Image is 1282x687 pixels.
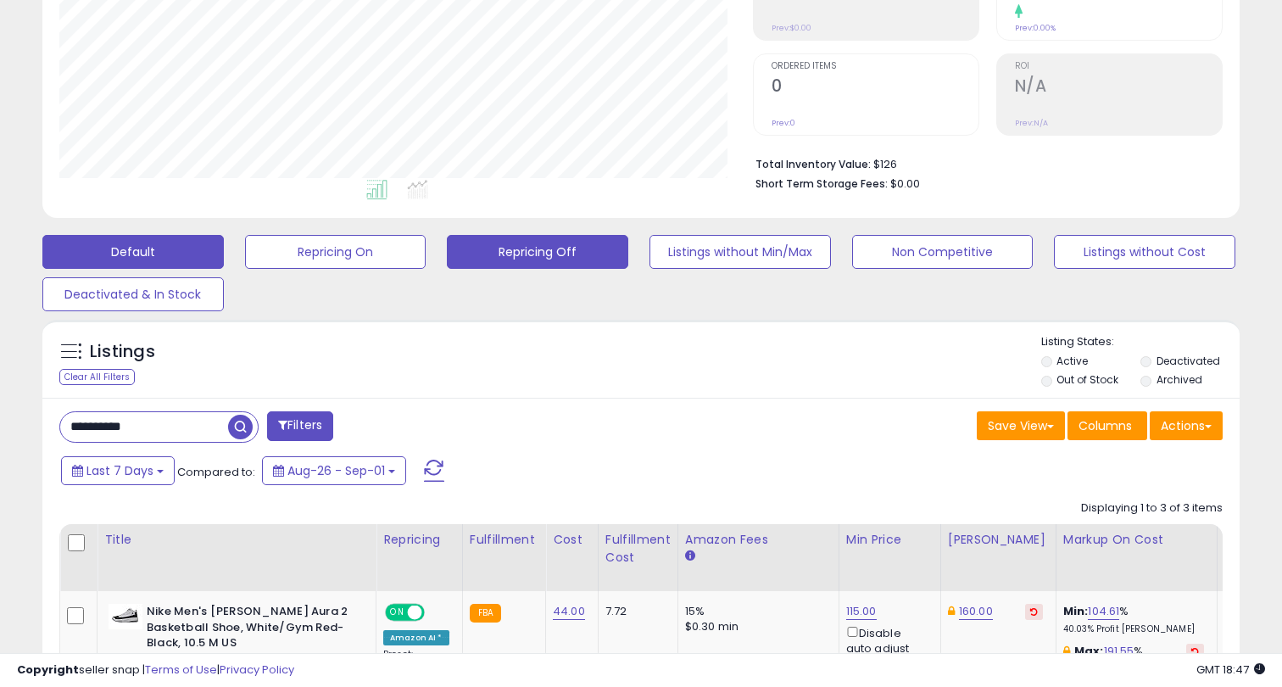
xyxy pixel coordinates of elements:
span: Last 7 Days [86,462,153,479]
span: Compared to: [177,464,255,480]
p: 40.03% Profit [PERSON_NAME] [1063,623,1204,635]
button: Repricing Off [447,235,628,269]
button: Actions [1150,411,1223,440]
small: Prev: 0.00% [1015,23,1056,33]
strong: Copyright [17,662,79,678]
b: Total Inventory Value: [755,157,871,171]
div: Amazon Fees [685,531,832,549]
span: Columns [1079,417,1132,434]
div: % [1063,604,1204,635]
button: Save View [977,411,1065,440]
a: Terms of Use [145,662,217,678]
div: Repricing [383,531,455,549]
div: Amazon AI * [383,630,449,645]
small: Prev: $0.00 [772,23,811,33]
small: Prev: 0 [772,118,795,128]
h2: N/A [1015,76,1222,99]
label: Active [1056,354,1088,368]
label: Out of Stock [1056,372,1118,387]
a: 160.00 [959,603,993,620]
label: Archived [1157,372,1202,387]
div: Fulfillment Cost [605,531,671,567]
button: Last 7 Days [61,456,175,485]
li: $126 [755,153,1210,173]
small: Amazon Fees. [685,549,695,564]
div: 15% [685,604,826,619]
div: Markup on Cost [1063,531,1210,549]
div: [PERSON_NAME] [948,531,1049,549]
div: Min Price [846,531,934,549]
small: FBA [470,604,501,623]
b: Nike Men's [PERSON_NAME] Aura 2 Basketball Shoe, White/Gym Red-Black, 10.5 M US [147,604,353,656]
button: Filters [267,411,333,441]
span: Aug-26 - Sep-01 [287,462,385,479]
h5: Listings [90,340,155,364]
span: OFF [422,606,449,620]
span: Ordered Items [772,62,978,71]
b: Short Term Storage Fees: [755,176,888,191]
button: Default [42,235,224,269]
button: Listings without Min/Max [649,235,831,269]
button: Deactivated & In Stock [42,277,224,311]
div: Disable auto adjust min [846,623,928,673]
b: Min: [1063,603,1089,619]
span: ON [387,606,408,620]
label: Deactivated [1157,354,1220,368]
button: Columns [1067,411,1147,440]
small: Prev: N/A [1015,118,1048,128]
a: 44.00 [553,603,585,620]
div: Displaying 1 to 3 of 3 items [1081,500,1223,517]
div: Cost [553,531,591,549]
button: Repricing On [245,235,426,269]
img: 31fZDIwxOTL._SL40_.jpg [109,604,142,629]
div: 7.72 [605,604,665,619]
h2: 0 [772,76,978,99]
span: ROI [1015,62,1222,71]
button: Non Competitive [852,235,1034,269]
div: Title [104,531,369,549]
div: $0.30 min [685,619,826,634]
div: Clear All Filters [59,369,135,385]
a: 104.61 [1088,603,1119,620]
th: The percentage added to the cost of goods (COGS) that forms the calculator for Min & Max prices. [1056,524,1217,591]
span: $0.00 [890,176,920,192]
button: Listings without Cost [1054,235,1235,269]
div: seller snap | | [17,662,294,679]
a: 115.00 [846,603,877,620]
a: Privacy Policy [220,662,294,678]
span: 2025-09-9 18:47 GMT [1196,662,1265,678]
p: Listing States: [1041,334,1240,350]
div: Fulfillment [470,531,538,549]
button: Aug-26 - Sep-01 [262,456,406,485]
